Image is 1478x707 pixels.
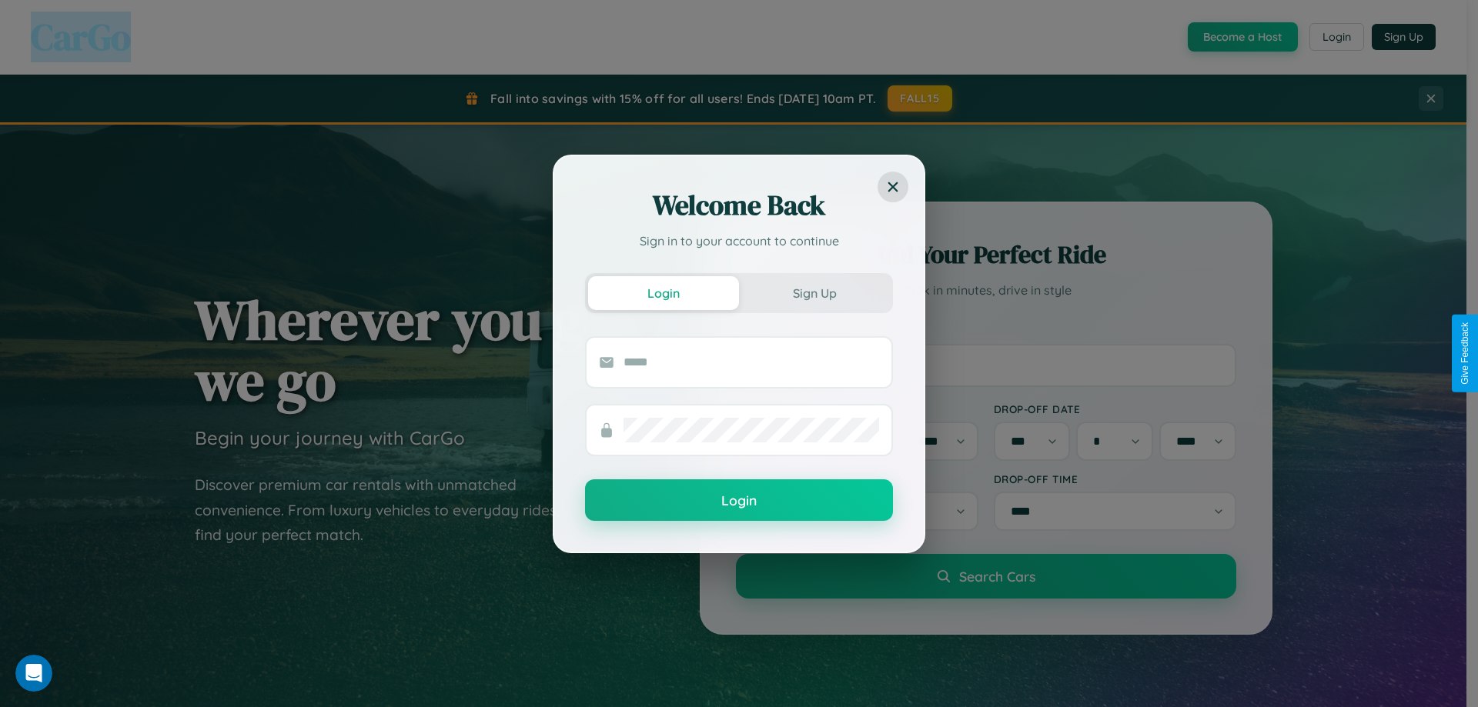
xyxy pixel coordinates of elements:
[15,655,52,692] iframe: Intercom live chat
[588,276,739,310] button: Login
[1460,322,1470,385] div: Give Feedback
[585,187,893,224] h2: Welcome Back
[585,479,893,521] button: Login
[585,232,893,250] p: Sign in to your account to continue
[739,276,890,310] button: Sign Up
